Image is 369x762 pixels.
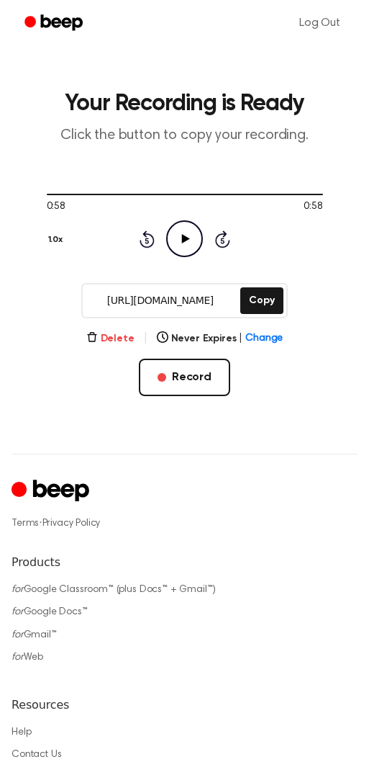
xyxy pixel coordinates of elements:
div: · [12,516,357,531]
a: Beep [14,9,96,37]
h6: Resources [12,696,357,714]
span: Change [245,331,283,346]
span: 0:58 [47,200,65,215]
span: | [239,331,242,346]
button: Delete [86,331,135,346]
span: | [143,330,148,347]
i: for [12,630,24,640]
a: forWeb [12,653,43,663]
a: forGmail™ [12,630,57,640]
h1: Your Recording is Ready [12,92,357,115]
a: Privacy Policy [42,519,101,529]
button: Record [139,359,230,396]
h6: Products [12,554,357,571]
a: Terms [12,519,39,529]
p: Click the button to copy your recording. [12,127,357,145]
i: for [12,585,24,595]
a: Log Out [285,6,355,40]
button: Never Expires|Change [157,331,283,346]
i: for [12,607,24,617]
a: forGoogle Docs™ [12,607,88,617]
a: forGoogle Classroom™ (plus Docs™ + Gmail™) [12,585,216,595]
a: Help [12,727,31,738]
a: Contact Us [12,750,61,760]
a: Cruip [12,478,93,506]
span: 0:58 [304,200,322,215]
button: 1.0x [47,228,68,252]
i: for [12,653,24,663]
button: Copy [240,287,283,314]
